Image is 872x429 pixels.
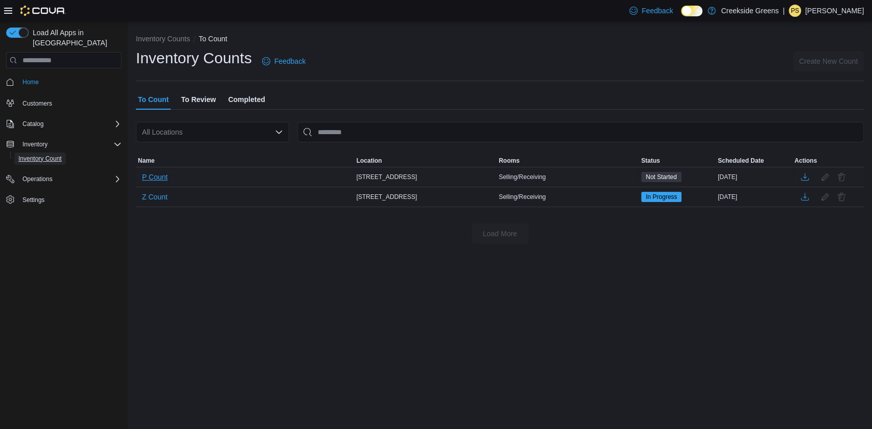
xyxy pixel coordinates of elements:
a: Customers [18,97,56,110]
button: Catalog [2,117,126,131]
button: Edit count details [819,189,831,205]
span: Scheduled Date [718,157,764,165]
span: Inventory [22,140,48,148]
span: [STREET_ADDRESS] [357,173,417,181]
span: Name [138,157,155,165]
span: Catalog [22,120,43,128]
span: Rooms [499,157,520,165]
span: Inventory Count [18,155,62,163]
span: Settings [18,193,122,206]
button: Open list of options [275,128,283,136]
button: Operations [18,173,57,185]
button: Location [355,155,497,167]
span: Status [641,157,660,165]
span: In Progress [641,192,681,202]
h1: Inventory Counts [136,48,252,68]
button: Load More [472,223,529,244]
div: Selling/Receiving [497,171,639,183]
span: Load More [483,229,517,239]
input: Dark Mode [681,6,702,16]
span: Inventory Count [14,153,122,165]
button: To Count [199,35,227,43]
div: [DATE] [716,171,792,183]
span: Settings [22,196,44,204]
div: Selling/Receiving [497,191,639,203]
button: Catalog [18,118,48,130]
span: In Progress [646,192,677,201]
div: [DATE] [716,191,792,203]
button: Z Count [138,189,172,205]
button: Settings [2,192,126,207]
button: Home [2,74,126,89]
button: Operations [2,172,126,186]
span: PS [791,5,799,17]
span: P Count [142,172,168,182]
div: Patrick Stevens [789,5,801,17]
nav: An example of EuiBreadcrumbs [136,34,864,46]
a: Feedback [258,51,310,71]
span: Feedback [274,56,305,66]
span: Home [18,75,122,88]
span: [STREET_ADDRESS] [357,193,417,201]
span: Customers [22,99,52,108]
span: To Count [138,89,169,110]
span: Actions [794,157,817,165]
button: Scheduled Date [716,155,792,167]
span: Inventory [18,138,122,150]
span: Load All Apps in [GEOGRAPHIC_DATA] [29,28,122,48]
a: Inventory Count [14,153,66,165]
button: P Count [138,169,172,185]
span: Z Count [142,192,168,202]
button: Delete [835,191,847,203]
a: Feedback [625,1,677,21]
button: Delete [835,171,847,183]
span: Create New Count [799,56,858,66]
span: Location [357,157,382,165]
nav: Complex example [6,70,122,234]
button: Rooms [497,155,639,167]
button: Inventory [18,138,52,150]
button: Create New Count [793,51,864,71]
button: Status [639,155,716,167]
span: Customers [18,96,122,109]
span: To Review [181,89,216,110]
span: Home [22,78,39,86]
button: Name [136,155,355,167]
span: Completed [228,89,265,110]
input: This is a search bar. After typing your query, hit enter to filter the results lower in the page. [297,122,864,142]
p: [PERSON_NAME] [805,5,864,17]
span: Not Started [646,172,677,182]
a: Home [18,76,43,88]
button: Inventory Count [10,152,126,166]
img: Cova [20,6,66,16]
button: Customers [2,95,126,110]
button: Edit count details [819,169,831,185]
p: Creekside Greens [721,5,779,17]
button: Inventory [2,137,126,152]
p: | [783,5,785,17]
span: Catalog [18,118,122,130]
span: Not Started [641,172,681,182]
span: Operations [22,175,53,183]
button: Inventory Counts [136,35,190,43]
a: Settings [18,194,49,206]
span: Operations [18,173,122,185]
span: Feedback [642,6,673,16]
